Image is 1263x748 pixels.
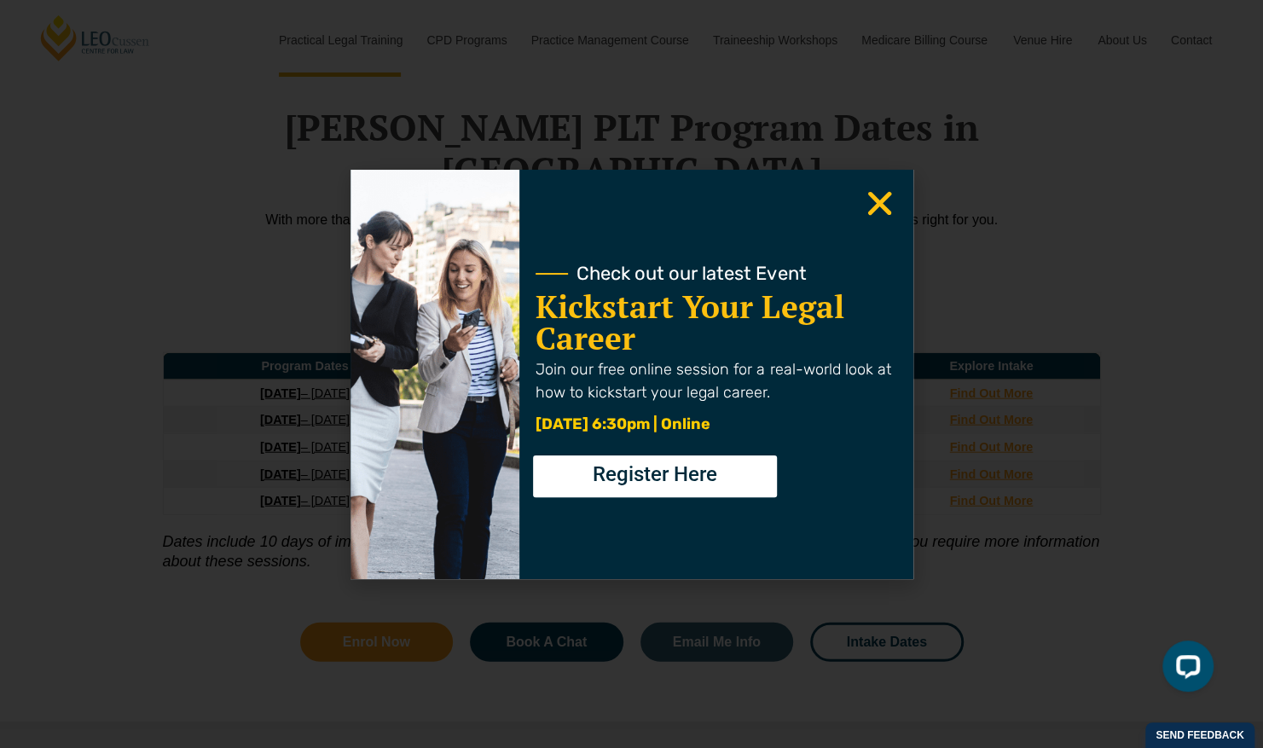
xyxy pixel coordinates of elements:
span: Register Here [593,464,717,484]
iframe: LiveChat chat widget [1149,634,1220,705]
a: Register Here [533,455,777,497]
span: Check out our latest Event [576,264,806,283]
a: Kickstart Your Legal Career [536,286,843,359]
a: Close [863,187,896,220]
span: Join our free online session for a real-world look at how to kickstart your legal career. [536,360,890,402]
span: [DATE] 6:30pm | Online [536,415,710,433]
